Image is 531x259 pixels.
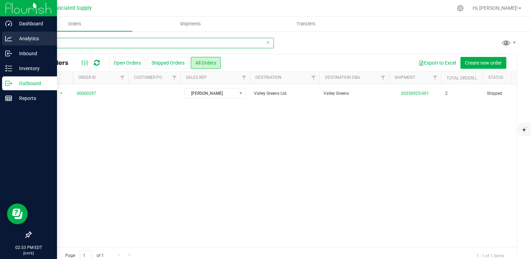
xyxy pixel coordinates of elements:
[12,49,54,58] p: Inbound
[7,203,28,224] iframe: Resource center
[12,34,54,43] p: Analytics
[255,75,281,80] a: Destination
[185,89,237,98] span: [PERSON_NAME]
[377,72,389,84] a: Filter
[456,5,465,11] div: Manage settings
[5,35,12,42] inline-svg: Analytics
[488,75,503,80] a: Status
[3,251,54,256] p: [DATE]
[5,50,12,57] inline-svg: Inbound
[465,60,502,66] span: Create new order
[169,72,180,84] a: Filter
[12,19,54,28] p: Dashboard
[134,75,162,80] a: Customer PO
[5,65,12,72] inline-svg: Inventory
[31,38,274,48] input: Search Order ID, Destination, Customer PO...
[109,57,145,69] button: Open Orders
[248,17,364,31] a: Transfers
[460,57,506,69] button: Create new order
[147,57,189,69] button: Shipped Orders
[77,90,96,97] a: 00000297
[12,64,54,73] p: Inventory
[12,79,54,87] p: Outbound
[308,72,319,84] a: Filter
[186,75,207,80] a: Sales Rep
[324,90,385,97] span: Valley Greens
[5,20,12,27] inline-svg: Dashboard
[191,57,221,69] button: All Orders
[473,5,518,11] span: Hi, [PERSON_NAME]!
[401,91,429,96] a: 20250925-001
[17,17,132,31] a: Orders
[414,57,460,69] button: Export to Excel
[12,94,54,102] p: Reports
[394,75,415,80] a: Shipment
[117,72,128,84] a: Filter
[325,75,360,80] a: Destination DBA
[487,90,531,97] span: Shipped
[445,90,448,97] span: 2
[132,17,248,31] a: Shipments
[57,89,66,98] span: select
[50,5,92,11] span: Associated Supply
[3,244,54,251] p: 02:53 PM EDT
[238,72,250,84] a: Filter
[5,80,12,87] inline-svg: Outbound
[171,21,210,27] span: Shipments
[287,21,325,27] span: Transfers
[5,95,12,102] inline-svg: Reports
[59,21,91,27] span: Orders
[254,90,315,97] span: Valley Greens Ltd.
[78,75,96,80] a: Order ID
[265,38,270,47] span: Clear
[447,76,484,81] a: Total Orderlines
[430,72,441,84] a: Filter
